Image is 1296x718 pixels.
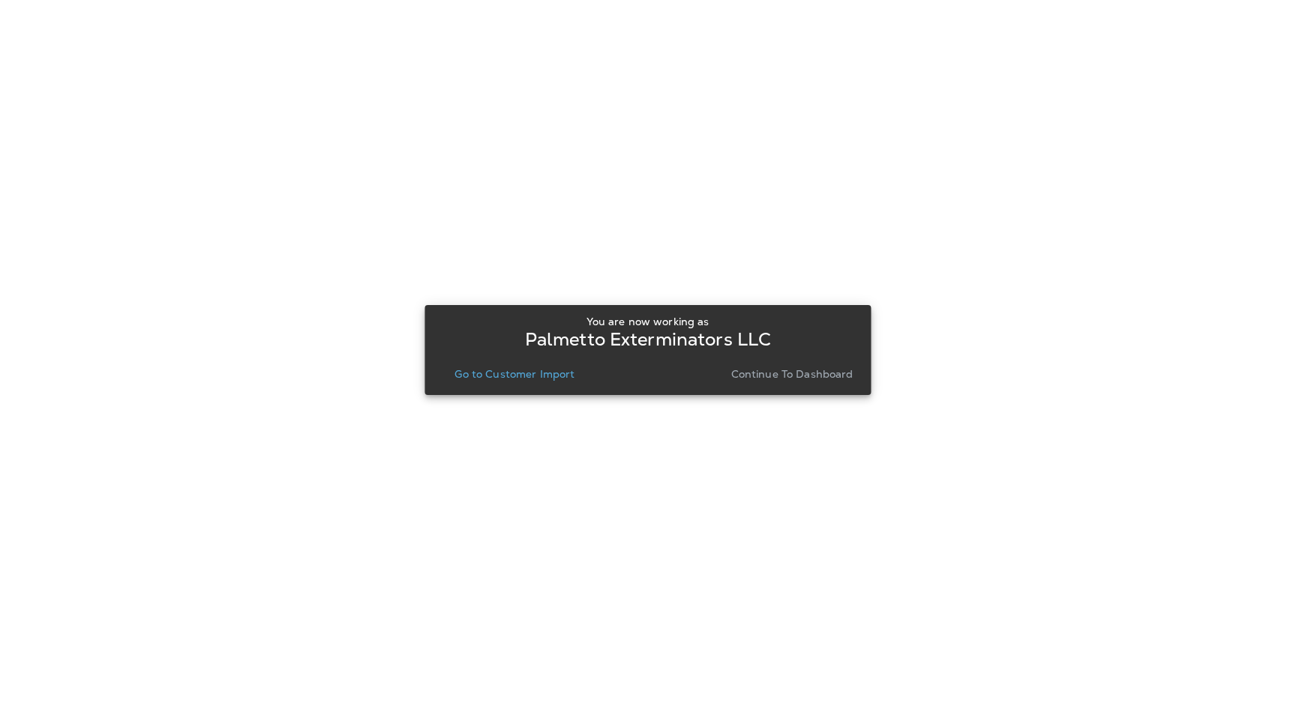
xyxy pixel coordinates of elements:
[731,368,853,380] p: Continue to Dashboard
[725,363,859,384] button: Continue to Dashboard
[525,334,772,346] p: Palmetto Exterminators LLC
[586,316,709,328] p: You are now working as
[454,368,574,380] p: Go to Customer Import
[448,363,580,384] button: Go to Customer Import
